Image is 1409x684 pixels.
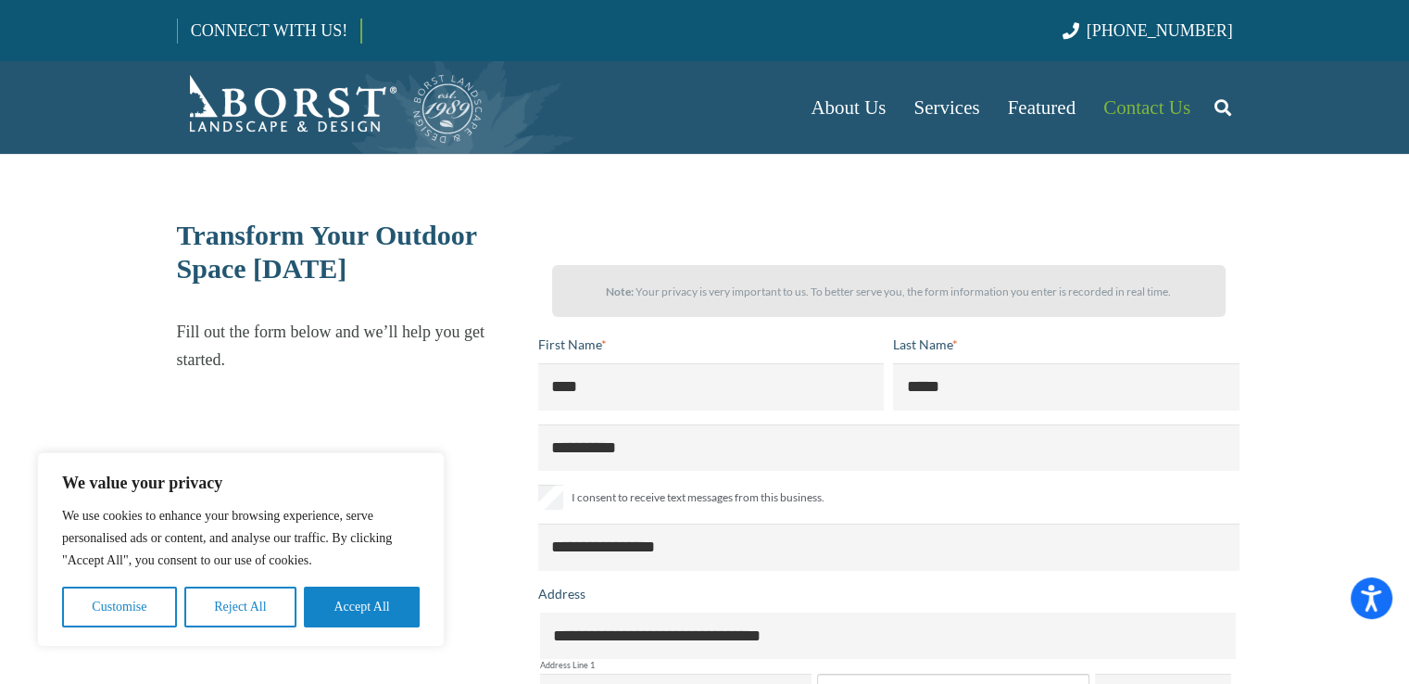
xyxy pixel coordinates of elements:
[184,587,296,627] button: Reject All
[177,220,477,284] span: Transform Your Outdoor Space [DATE]
[893,363,1239,410] input: Last Name*
[178,8,360,53] a: CONNECT WITH US!
[538,336,601,352] span: First Name
[1089,61,1204,154] a: Contact Us
[572,487,824,509] span: I consent to receive text messages from this business.
[893,336,952,352] span: Last Name
[304,587,420,627] button: Accept All
[1087,21,1233,40] span: [PHONE_NUMBER]
[37,452,445,647] div: We value your privacy
[538,586,585,602] span: Address
[1204,84,1241,131] a: Search
[538,485,563,510] input: I consent to receive text messages from this business.
[540,661,1236,669] label: Address Line 1
[538,363,885,410] input: First Name*
[994,61,1089,154] a: Featured
[62,587,177,627] button: Customise
[797,61,899,154] a: About Us
[811,96,886,119] span: About Us
[1008,96,1076,119] span: Featured
[913,96,979,119] span: Services
[62,472,420,494] p: We value your privacy
[606,285,634,298] strong: Note:
[1063,21,1232,40] a: [PHONE_NUMBER]
[62,505,420,572] p: We use cookies to enhance your browsing experience, serve personalised ads or content, and analys...
[569,278,1209,306] p: Your privacy is very important to us. To better serve you, the form information you enter is reco...
[177,318,522,374] p: Fill out the form below and we’ll help you get started.
[1103,96,1190,119] span: Contact Us
[177,70,484,145] a: Borst-Logo
[899,61,993,154] a: Services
